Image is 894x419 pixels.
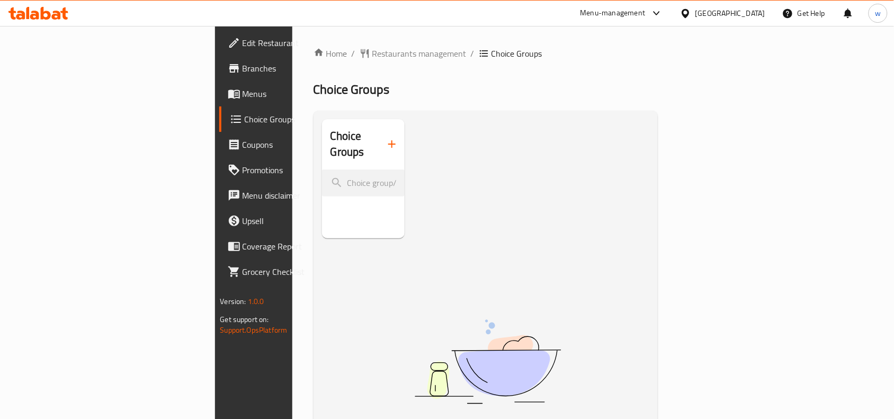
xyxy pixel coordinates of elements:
a: Coverage Report [219,234,364,259]
a: Menus [219,81,364,106]
span: Branches [243,62,356,75]
span: Get support on: [220,313,269,326]
span: Coverage Report [243,240,356,253]
input: search [322,170,405,197]
span: Promotions [243,164,356,176]
a: Restaurants management [360,47,467,60]
span: Grocery Checklist [243,265,356,278]
span: 1.0.0 [248,295,264,308]
nav: breadcrumb [314,47,658,60]
a: Support.OpsPlatform [220,323,288,337]
a: Promotions [219,157,364,183]
li: / [471,47,475,60]
div: Menu-management [580,7,646,20]
a: Choice Groups [219,106,364,132]
span: w [875,7,881,19]
span: Menu disclaimer [243,189,356,202]
div: [GEOGRAPHIC_DATA] [695,7,765,19]
span: Edit Restaurant [243,37,356,49]
a: Edit Restaurant [219,30,364,56]
span: Choice Groups [491,47,542,60]
span: Choice Groups [245,113,356,126]
a: Upsell [219,208,364,234]
a: Menu disclaimer [219,183,364,208]
a: Branches [219,56,364,81]
a: Grocery Checklist [219,259,364,284]
span: Version: [220,295,246,308]
span: Coupons [243,138,356,151]
span: Restaurants management [372,47,467,60]
a: Coupons [219,132,364,157]
span: Menus [243,87,356,100]
span: Upsell [243,215,356,227]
